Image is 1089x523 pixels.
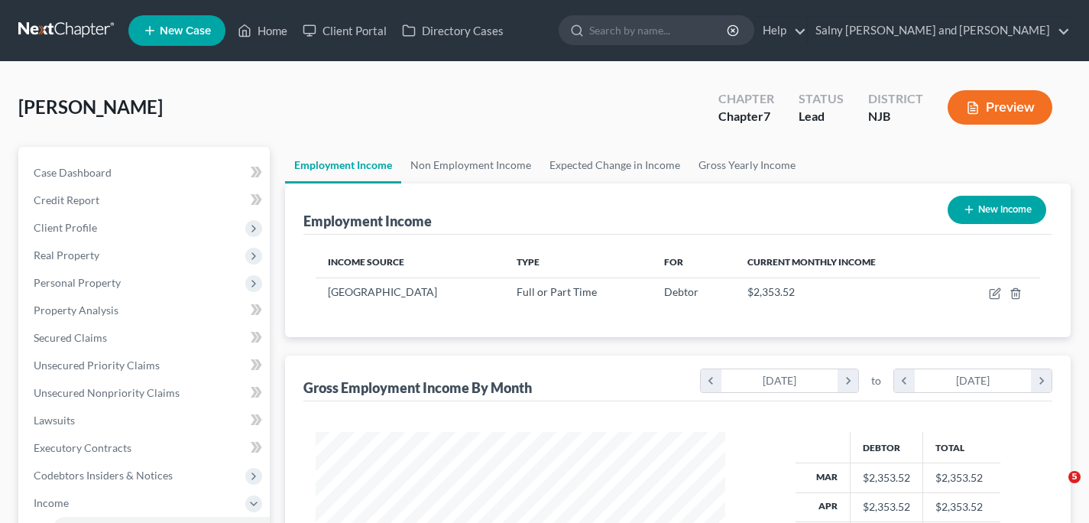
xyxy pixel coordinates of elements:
[517,285,597,298] span: Full or Part Time
[894,369,915,392] i: chevron_left
[295,17,394,44] a: Client Portal
[755,17,806,44] a: Help
[718,90,774,108] div: Chapter
[796,492,851,521] th: Apr
[701,369,721,392] i: chevron_left
[808,17,1070,44] a: Salny [PERSON_NAME] and [PERSON_NAME]
[747,256,876,268] span: Current Monthly Income
[21,187,270,214] a: Credit Report
[664,285,698,298] span: Debtor
[18,96,163,118] span: [PERSON_NAME]
[868,108,923,125] div: NJB
[328,256,404,268] span: Income Source
[871,373,881,388] span: to
[21,379,270,407] a: Unsecured Nonpriority Claims
[850,432,922,463] th: Debtor
[948,90,1052,125] button: Preview
[21,324,270,352] a: Secured Claims
[915,369,1032,392] div: [DATE]
[863,499,910,515] div: $2,353.52
[838,369,858,392] i: chevron_right
[34,331,107,344] span: Secured Claims
[34,249,99,261] span: Real Property
[21,352,270,379] a: Unsecured Priority Claims
[34,359,160,372] span: Unsecured Priority Claims
[799,90,844,108] div: Status
[718,108,774,125] div: Chapter
[1031,369,1052,392] i: chevron_right
[21,434,270,462] a: Executory Contracts
[34,469,173,482] span: Codebtors Insiders & Notices
[21,297,270,324] a: Property Analysis
[34,193,99,206] span: Credit Report
[922,432,1000,463] th: Total
[1037,471,1074,508] iframe: Intercom live chat
[21,159,270,187] a: Case Dashboard
[34,304,118,317] span: Property Analysis
[796,463,851,492] th: Mar
[230,17,295,44] a: Home
[303,378,532,397] div: Gross Employment Income By Month
[160,25,211,37] span: New Case
[763,109,770,123] span: 7
[689,147,805,184] a: Gross Yearly Income
[540,147,689,184] a: Expected Change in Income
[922,492,1000,521] td: $2,353.52
[394,17,511,44] a: Directory Cases
[1068,471,1081,483] span: 5
[664,256,683,268] span: For
[303,212,432,230] div: Employment Income
[34,221,97,234] span: Client Profile
[34,276,121,289] span: Personal Property
[401,147,540,184] a: Non Employment Income
[517,256,540,268] span: Type
[34,414,75,427] span: Lawsuits
[721,369,838,392] div: [DATE]
[747,285,795,298] span: $2,353.52
[922,463,1000,492] td: $2,353.52
[868,90,923,108] div: District
[589,16,729,44] input: Search by name...
[328,285,437,298] span: [GEOGRAPHIC_DATA]
[34,496,69,509] span: Income
[21,407,270,434] a: Lawsuits
[34,386,180,399] span: Unsecured Nonpriority Claims
[863,470,910,486] div: $2,353.52
[34,441,131,454] span: Executory Contracts
[34,166,112,179] span: Case Dashboard
[799,108,844,125] div: Lead
[948,196,1046,224] button: New Income
[285,147,401,184] a: Employment Income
